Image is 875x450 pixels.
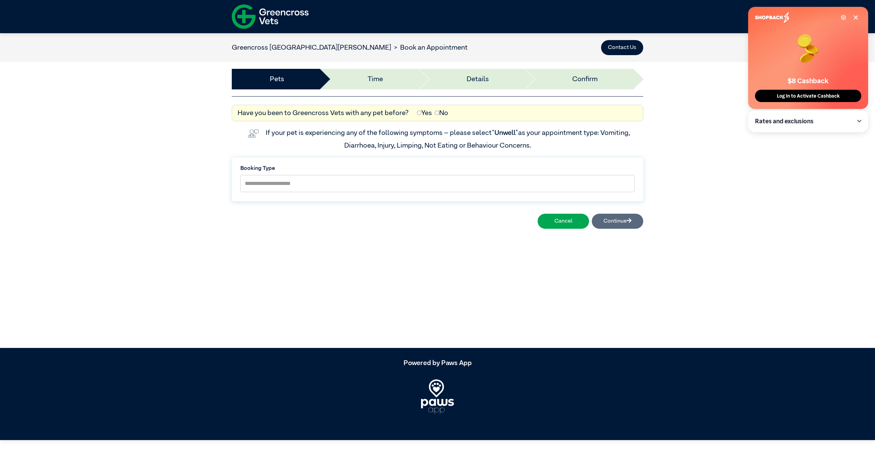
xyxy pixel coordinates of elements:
a: Pets [270,74,284,84]
img: f-logo [232,2,309,32]
button: Contact Us [601,40,643,55]
label: Booking Type [240,164,635,173]
li: Book an Appointment [391,42,468,53]
input: Yes [417,111,421,115]
button: Cancel [538,214,589,229]
img: PawsApp [421,379,454,414]
a: Greencross [GEOGRAPHIC_DATA][PERSON_NAME] [232,44,391,51]
img: vet [245,127,262,140]
label: Have you been to Greencross Vets with any pet before? [238,108,409,118]
input: No [435,111,439,115]
label: Yes [417,108,432,118]
label: If your pet is experiencing any of the following symptoms – please select as your appointment typ... [266,129,631,149]
span: “Unwell” [492,129,518,136]
h5: Powered by Paws App [232,359,643,367]
nav: breadcrumb [232,42,468,53]
label: No [435,108,448,118]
